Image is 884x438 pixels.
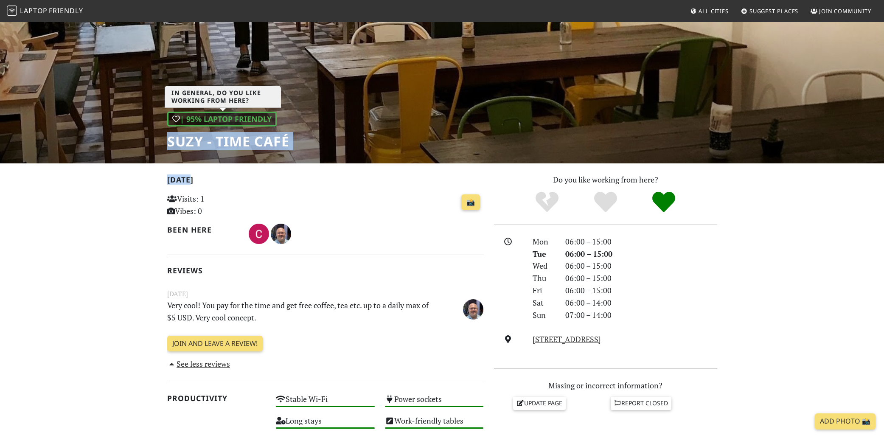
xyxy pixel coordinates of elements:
[249,224,269,244] img: 3313-claire.jpg
[162,299,435,324] p: Very cool! You pay for the time and get free coffee, tea etc. up to a daily max of $5 USD. Very c...
[528,284,560,297] div: Fri
[807,3,875,19] a: Join Community
[463,303,483,313] span: Tony Dehnke
[7,6,17,16] img: LaptopFriendly
[7,4,83,19] a: LaptopFriendly LaptopFriendly
[738,3,802,19] a: Suggest Places
[560,236,722,248] div: 06:00 – 15:00
[611,397,672,410] a: Report closed
[528,272,560,284] div: Thu
[167,133,289,149] h1: Suzy - Time Café
[528,297,560,309] div: Sat
[167,112,277,126] div: | 95% Laptop Friendly
[380,392,489,414] div: Power sockets
[528,260,560,272] div: Wed
[20,6,48,15] span: Laptop
[749,7,799,15] span: Suggest Places
[560,272,722,284] div: 06:00 – 15:00
[533,334,601,344] a: [STREET_ADDRESS]
[167,394,266,403] h2: Productivity
[167,359,230,369] a: See less reviews
[560,297,722,309] div: 06:00 – 14:00
[560,260,722,272] div: 06:00 – 15:00
[560,284,722,297] div: 06:00 – 15:00
[576,191,635,214] div: Yes
[494,379,717,392] p: Missing or incorrect information?
[518,191,576,214] div: No
[528,236,560,248] div: Mon
[494,174,717,186] p: Do you like working from here?
[513,397,566,410] a: Update page
[528,309,560,321] div: Sun
[528,248,560,260] div: Tue
[167,336,263,352] a: Join and leave a review!
[699,7,729,15] span: All Cities
[819,7,871,15] span: Join Community
[167,175,484,188] h2: [DATE]
[560,248,722,260] div: 06:00 – 15:00
[463,299,483,320] img: 1785-tony.jpg
[167,193,266,217] p: Visits: 1 Vibes: 0
[687,3,732,19] a: All Cities
[167,266,484,275] h2: Reviews
[167,225,239,234] h2: Been here
[271,414,380,435] div: Long stays
[271,224,291,244] img: 1785-tony.jpg
[249,228,271,238] span: Claire Hoi
[380,414,489,435] div: Work-friendly tables
[560,309,722,321] div: 07:00 – 14:00
[634,191,693,214] div: Definitely!
[162,289,489,299] small: [DATE]
[271,392,380,414] div: Stable Wi-Fi
[461,194,480,211] a: 📸
[49,6,83,15] span: Friendly
[271,228,291,238] span: Tony Dehnke
[165,86,281,108] h3: In general, do you like working from here?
